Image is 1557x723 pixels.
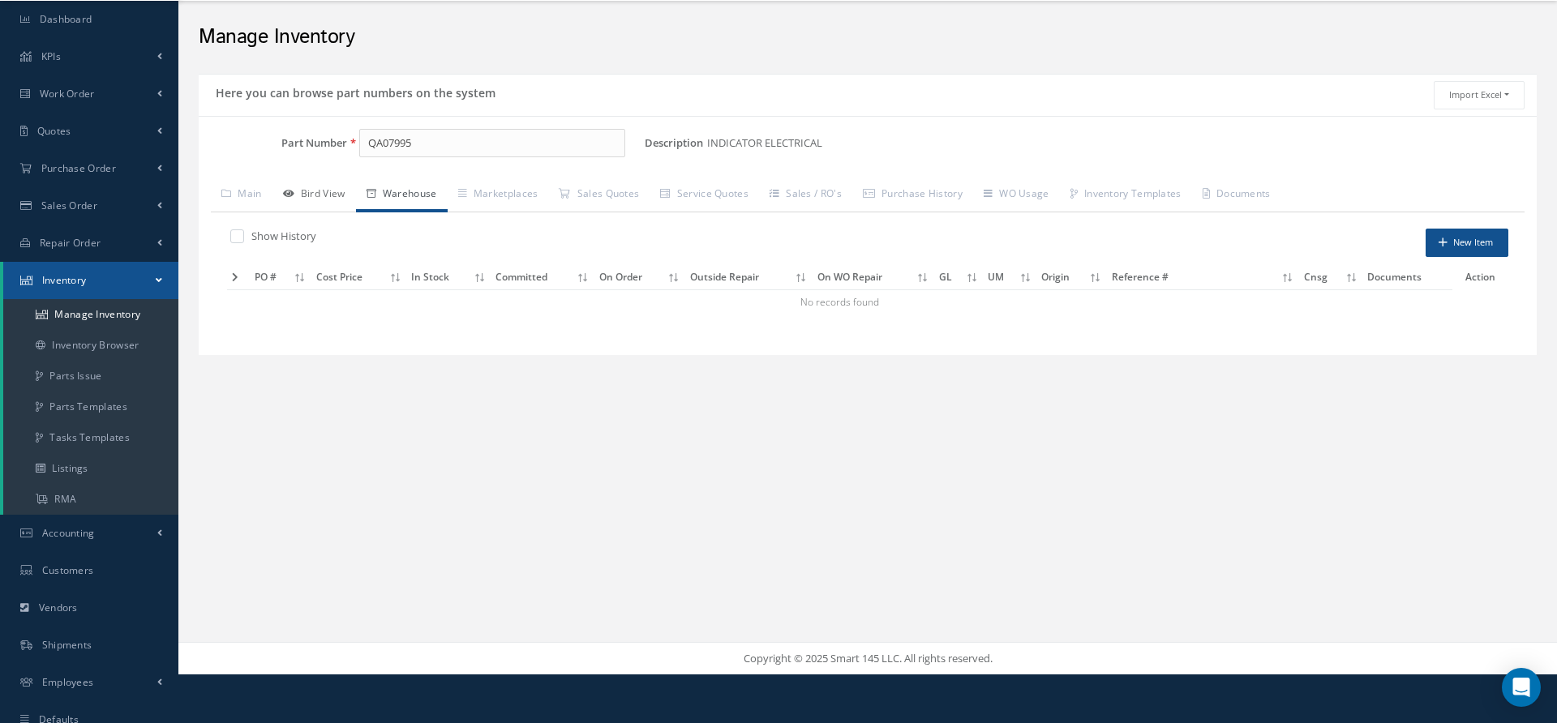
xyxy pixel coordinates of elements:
[594,265,685,290] th: On Order
[3,453,178,484] a: Listings
[37,124,71,138] span: Quotes
[42,526,95,540] span: Accounting
[356,178,448,212] a: Warehouse
[1502,668,1541,707] div: Open Intercom Messenger
[39,601,78,614] span: Vendors
[934,265,983,290] th: GL
[40,12,92,26] span: Dashboard
[42,563,94,577] span: Customers
[3,330,178,361] a: Inventory Browser
[852,178,973,212] a: Purchase History
[685,265,813,290] th: Outside Repair
[491,265,594,290] th: Committed
[42,638,92,652] span: Shipments
[759,178,852,212] a: Sales / RO's
[199,137,347,149] label: Part Number
[3,422,178,453] a: Tasks Templates
[1107,265,1299,290] th: Reference #
[227,229,856,247] div: Show and not show all detail with stock
[1036,265,1107,290] th: Origin
[983,265,1036,290] th: UM
[707,129,829,158] span: INDICATOR ELECTRICAL
[195,651,1541,667] div: Copyright © 2025 Smart 145 LLC. All rights reserved.
[3,484,178,515] a: RMA
[211,81,495,101] h5: Here you can browse part numbers on the system
[406,265,491,290] th: In Stock
[973,178,1060,212] a: WO Usage
[227,289,1452,314] td: No records found
[41,161,116,175] span: Purchase Order
[645,137,703,149] label: Description
[3,391,178,422] a: Parts Templates
[1299,265,1363,290] th: Cnsg
[1434,81,1525,109] button: Import Excel
[813,265,934,290] th: On WO Repair
[3,262,178,299] a: Inventory
[3,299,178,330] a: Manage Inventory
[548,178,650,212] a: Sales Quotes
[1192,178,1281,212] a: Documents
[1426,229,1508,257] button: New Item
[199,25,1537,49] h2: Manage Inventory
[1362,265,1452,290] th: Documents
[211,178,272,212] a: Main
[42,273,87,287] span: Inventory
[272,178,356,212] a: Bird View
[650,178,759,212] a: Service Quotes
[448,178,549,212] a: Marketplaces
[311,265,407,290] th: Cost Price
[41,199,97,212] span: Sales Order
[250,265,311,290] th: PO #
[41,49,61,63] span: KPIs
[1452,265,1508,290] th: Action
[247,229,316,243] label: Show History
[3,361,178,391] a: Parts Issue
[40,87,95,101] span: Work Order
[1060,178,1192,212] a: Inventory Templates
[40,236,101,250] span: Repair Order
